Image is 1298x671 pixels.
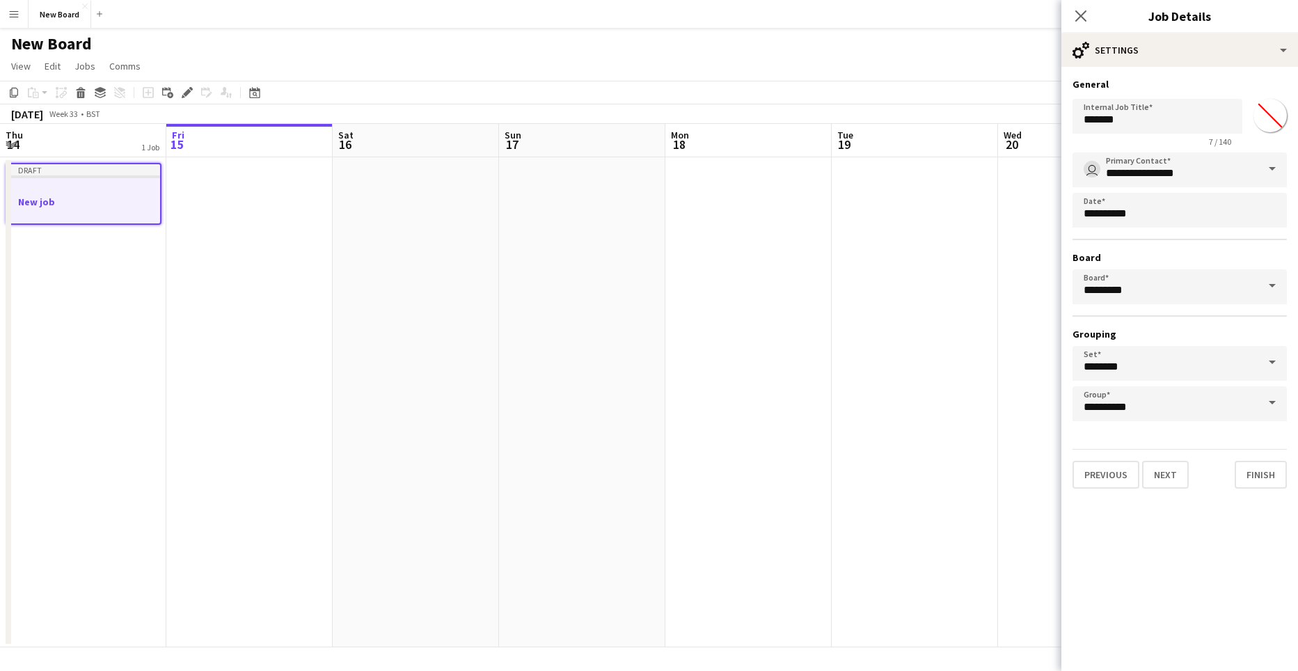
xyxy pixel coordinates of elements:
span: Sun [505,129,521,141]
div: Settings [1061,33,1298,67]
span: Fri [172,129,184,141]
div: Draft [7,164,160,175]
span: Thu [6,129,23,141]
h3: Job Details [1061,7,1298,25]
h3: Grouping [1073,328,1287,340]
button: New Board [29,1,91,28]
span: Comms [109,60,141,72]
div: [DATE] [11,107,43,121]
a: Comms [104,57,146,75]
div: BST [86,109,100,119]
span: Tue [837,129,853,141]
a: View [6,57,36,75]
h3: New job [7,196,160,208]
span: Week 33 [46,109,81,119]
span: Jobs [74,60,95,72]
h3: General [1073,78,1287,90]
h3: Board [1073,251,1287,264]
span: Mon [671,129,689,141]
span: 7 / 140 [1198,136,1242,147]
app-job-card: DraftNew job [6,163,161,225]
div: 1 Job [141,142,159,152]
button: Next [1142,461,1189,489]
span: Sat [338,129,354,141]
a: Jobs [69,57,101,75]
span: 19 [835,136,853,152]
span: 15 [170,136,184,152]
span: Edit [45,60,61,72]
span: 17 [502,136,521,152]
span: View [11,60,31,72]
button: Finish [1235,461,1287,489]
span: Wed [1004,129,1022,141]
button: Previous [1073,461,1139,489]
span: 14 [3,136,23,152]
a: Edit [39,57,66,75]
span: 20 [1002,136,1022,152]
h1: New Board [11,33,92,54]
span: 16 [336,136,354,152]
span: 18 [669,136,689,152]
